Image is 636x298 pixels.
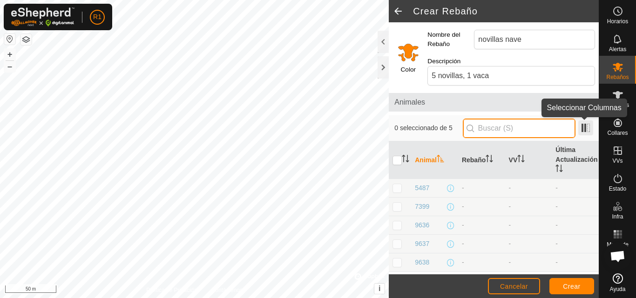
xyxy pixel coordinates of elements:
span: R1 [93,12,101,22]
span: Animales [394,97,593,108]
app-display-virtual-paddock-transition: - [509,203,511,210]
button: – [4,61,15,72]
img: Logo Gallagher [11,7,74,26]
span: Estado [609,186,626,192]
button: Capas del Mapa [20,34,32,45]
button: Restablecer Mapa [4,33,15,45]
th: Última Actualización [552,141,599,179]
a: Contáctenos [211,286,243,294]
p-sorticon: Activar para ordenar [555,166,563,173]
app-display-virtual-paddock-transition: - [509,184,511,192]
span: - [555,258,558,266]
span: Cancelar [500,283,528,290]
span: - [555,221,558,229]
span: 9637 [415,239,429,249]
span: VVs [612,158,622,164]
div: - [462,202,501,212]
span: Infra [612,214,623,219]
span: - [555,184,558,192]
span: Mapa de Calor [602,242,634,253]
app-display-virtual-paddock-transition: - [509,240,511,247]
span: Alertas [609,46,626,52]
span: 5487 [415,183,429,193]
span: Animales [606,102,629,108]
span: - [555,240,558,247]
span: Crear [563,283,581,290]
p-sorticon: Activar para ordenar [437,156,444,164]
h2: Crear Rebaño [413,6,599,17]
span: 9638 [415,258,429,267]
th: Rebaño [458,141,505,179]
button: Crear [549,278,594,294]
div: - [462,183,501,193]
a: Política de Privacidad [146,286,200,294]
span: 7399 [415,202,429,212]
th: Animal [411,141,458,179]
span: 9636 [415,220,429,230]
button: i [374,284,385,294]
span: Rebaños [606,74,629,80]
button: Cancelar [488,278,540,294]
span: Collares [607,130,628,136]
p-sorticon: Activar para ordenar [486,156,493,164]
div: - [462,258,501,267]
div: - [462,239,501,249]
span: - [555,203,558,210]
p-sorticon: Activar para ordenar [402,156,409,164]
label: Nombre del Rebaño [427,30,474,49]
div: - [462,220,501,230]
label: Descripción [427,57,474,66]
a: Ayuda [599,270,636,296]
span: Ayuda [610,286,626,292]
p-sorticon: Activar para ordenar [517,156,525,164]
app-display-virtual-paddock-transition: - [509,258,511,266]
label: Color [401,65,416,74]
span: 0 seleccionado de 5 [394,123,462,133]
button: + [4,49,15,60]
th: VV [505,141,552,179]
div: Chat abierto [604,242,632,270]
app-display-virtual-paddock-transition: - [509,221,511,229]
input: Buscar (S) [463,119,575,138]
span: i [379,285,380,292]
span: Horarios [607,19,628,24]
